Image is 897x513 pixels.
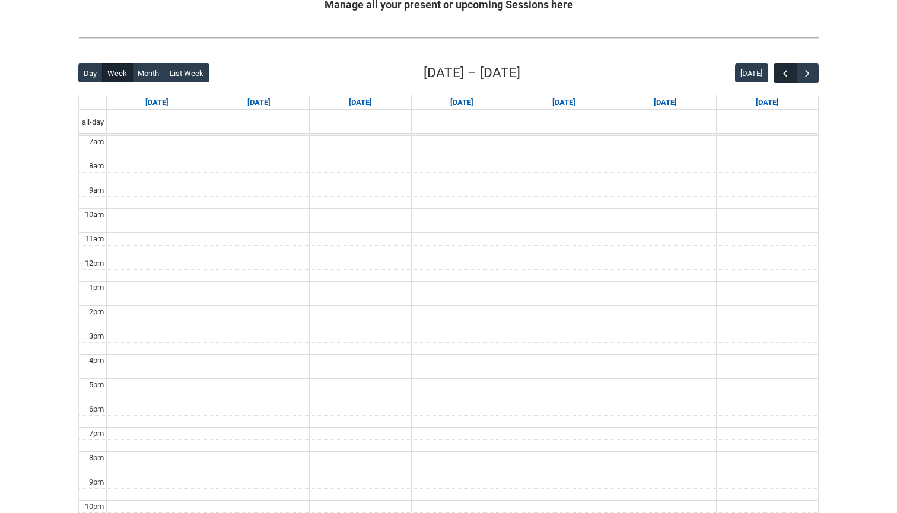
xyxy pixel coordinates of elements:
div: 2pm [87,306,106,318]
a: Go to December 14, 2025 [143,95,171,110]
div: 11am [82,233,106,245]
div: 10am [82,209,106,221]
span: all-day [79,116,106,128]
h2: [DATE] – [DATE] [424,63,520,83]
div: 1pm [87,282,106,294]
div: 5pm [87,379,106,391]
div: 7am [87,136,106,148]
button: Day [78,63,103,82]
img: REDU_GREY_LINE [78,31,819,44]
a: Go to December 19, 2025 [651,95,679,110]
button: Previous Week [774,63,796,83]
button: Month [132,63,165,82]
a: Go to December 15, 2025 [245,95,273,110]
div: 8pm [87,452,106,464]
div: 10pm [82,501,106,512]
button: [DATE] [735,63,768,82]
button: List Week [164,63,209,82]
div: 8am [87,160,106,172]
a: Go to December 20, 2025 [753,95,781,110]
a: Go to December 18, 2025 [550,95,578,110]
div: 6pm [87,403,106,415]
a: Go to December 17, 2025 [448,95,476,110]
a: Go to December 16, 2025 [346,95,374,110]
div: 7pm [87,428,106,439]
div: 4pm [87,355,106,367]
div: 9pm [87,476,106,488]
div: 3pm [87,330,106,342]
button: Next Week [796,63,819,83]
button: Week [102,63,133,82]
div: 12pm [82,257,106,269]
div: 9am [87,184,106,196]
